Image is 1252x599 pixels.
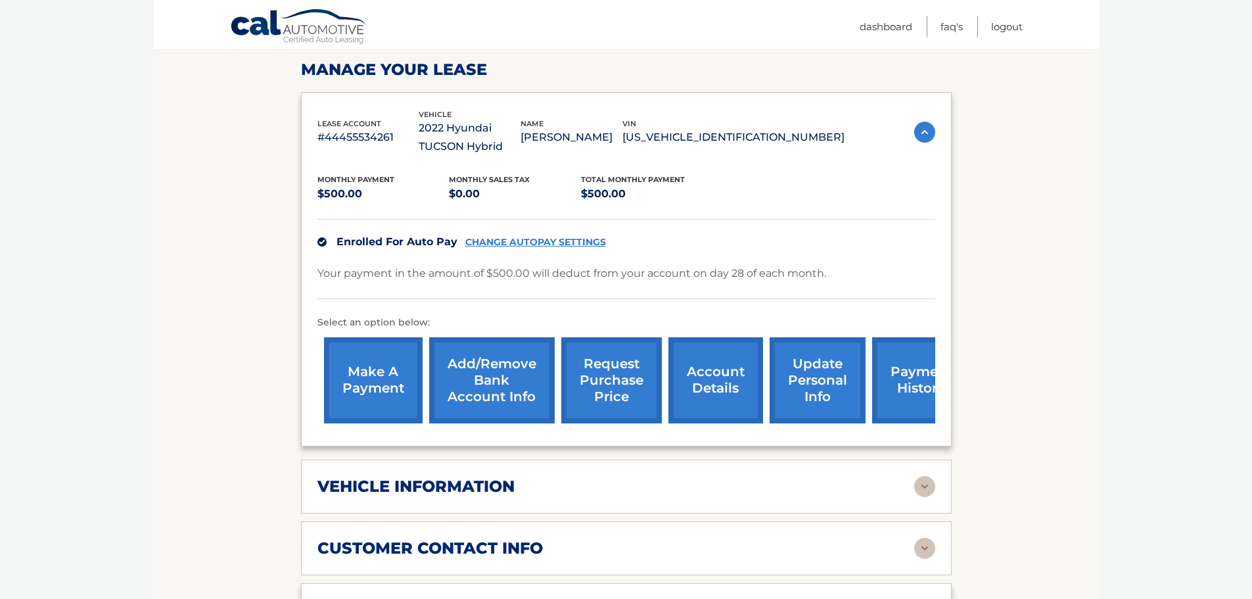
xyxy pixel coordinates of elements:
img: accordion-active.svg [914,122,935,143]
p: 2022 Hyundai TUCSON Hybrid [419,119,521,156]
span: lease account [317,119,381,128]
a: Logout [991,16,1023,37]
a: FAQ's [940,16,963,37]
p: [PERSON_NAME] [521,128,622,147]
a: make a payment [324,337,423,423]
h2: vehicle information [317,477,515,496]
p: Select an option below: [317,315,935,331]
a: Dashboard [860,16,912,37]
span: vehicle [419,110,452,119]
p: $0.00 [449,185,581,203]
span: Enrolled For Auto Pay [336,235,457,248]
a: Cal Automotive [230,9,368,47]
span: Monthly sales Tax [449,175,530,184]
p: $500.00 [581,185,713,203]
a: Add/Remove bank account info [429,337,555,423]
span: vin [622,119,636,128]
p: $500.00 [317,185,450,203]
a: account details [668,337,763,423]
a: CHANGE AUTOPAY SETTINGS [465,237,606,248]
a: request purchase price [561,337,662,423]
img: accordion-rest.svg [914,476,935,497]
h2: Manage Your Lease [301,60,952,80]
p: #44455534261 [317,128,419,147]
span: Monthly Payment [317,175,394,184]
a: update personal info [770,337,866,423]
img: check.svg [317,237,327,247]
a: payment history [872,337,971,423]
img: accordion-rest.svg [914,538,935,559]
p: Your payment in the amount of $500.00 will deduct from your account on day 28 of each month. [317,264,826,283]
span: name [521,119,544,128]
p: [US_VEHICLE_IDENTIFICATION_NUMBER] [622,128,845,147]
h2: customer contact info [317,539,543,558]
span: Total Monthly Payment [581,175,685,184]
